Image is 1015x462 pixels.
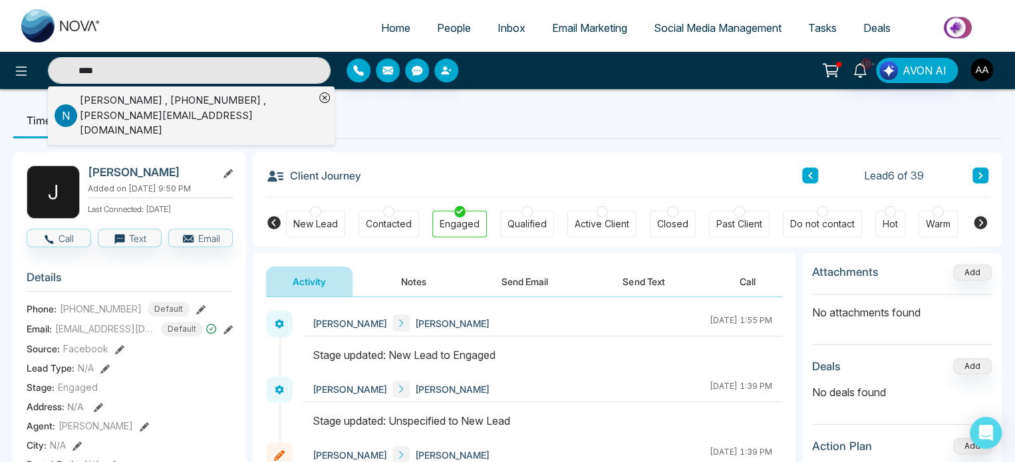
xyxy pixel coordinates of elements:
[27,302,57,316] span: Phone:
[911,13,1007,43] img: Market-place.gif
[970,58,993,81] img: User Avatar
[424,15,484,41] a: People
[27,380,55,394] span: Stage:
[50,438,66,452] span: N/A
[812,439,872,453] h3: Action Plan
[55,104,77,127] p: N
[67,401,84,412] span: N/A
[381,21,410,35] span: Home
[415,316,490,330] span: [PERSON_NAME]
[795,15,850,41] a: Tasks
[78,361,94,375] span: N/A
[812,360,841,373] h3: Deals
[13,102,82,138] li: Timeline
[710,314,772,332] div: [DATE] 1:55 PM
[926,217,950,231] div: Warm
[88,166,212,179] h2: [PERSON_NAME]
[440,217,480,231] div: Engaged
[168,229,233,247] button: Email
[27,322,52,336] span: Email:
[27,166,80,219] div: J
[27,271,233,291] h3: Details
[812,294,992,320] p: No attachments found
[266,166,361,185] h3: Client Journey
[812,384,992,400] p: No deals found
[953,266,992,277] span: Add
[27,229,91,247] button: Call
[21,9,101,43] img: Nova CRM Logo
[27,342,60,356] span: Source:
[58,380,98,394] span: Engaged
[716,217,762,231] div: Past Client
[484,15,539,41] a: Inbox
[657,217,688,231] div: Closed
[27,400,84,413] span: Address:
[313,316,387,330] span: [PERSON_NAME]
[266,267,353,296] button: Activity
[970,417,1002,449] div: Open Intercom Messenger
[437,21,471,35] span: People
[844,58,876,81] a: 10+
[98,229,162,247] button: Text
[88,201,233,215] p: Last Connected: [DATE]
[374,267,453,296] button: Notes
[864,168,924,183] span: Lead 6 of 39
[313,448,387,462] span: [PERSON_NAME]
[552,21,627,35] span: Email Marketing
[368,15,424,41] a: Home
[710,380,772,398] div: [DATE] 1:39 PM
[59,419,133,433] span: [PERSON_NAME]
[641,15,795,41] a: Social Media Management
[88,183,233,195] p: Added on [DATE] 9:50 PM
[953,438,992,454] button: Add
[903,62,946,78] span: AVON AI
[539,15,641,41] a: Email Marketing
[63,342,108,356] span: Facebook
[654,21,782,35] span: Social Media Management
[876,58,958,83] button: AVON AI
[475,267,575,296] button: Send Email
[812,265,879,279] h3: Attachments
[55,322,155,336] span: [EMAIL_ADDRESS][DOMAIN_NAME]
[27,361,74,375] span: Lead Type:
[27,438,47,452] span: City :
[498,21,525,35] span: Inbox
[415,448,490,462] span: [PERSON_NAME]
[27,419,55,433] span: Agent:
[883,217,898,231] div: Hot
[860,58,872,70] span: 10+
[148,302,190,316] span: Default
[507,217,547,231] div: Qualified
[575,217,629,231] div: Active Client
[415,382,490,396] span: [PERSON_NAME]
[313,382,387,396] span: [PERSON_NAME]
[850,15,904,41] a: Deals
[713,267,782,296] button: Call
[808,21,837,35] span: Tasks
[953,358,992,374] button: Add
[161,322,203,336] span: Default
[790,217,855,231] div: Do not contact
[60,302,142,316] span: [PHONE_NUMBER]
[879,61,898,80] img: Lead Flow
[80,93,315,138] div: [PERSON_NAME] , [PHONE_NUMBER] , [PERSON_NAME][EMAIL_ADDRESS][DOMAIN_NAME]
[596,267,691,296] button: Send Text
[293,217,338,231] div: New Lead
[953,265,992,281] button: Add
[863,21,891,35] span: Deals
[366,217,412,231] div: Contacted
